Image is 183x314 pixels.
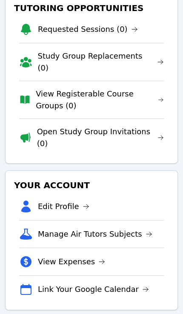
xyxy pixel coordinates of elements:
a: View Registerable Course Groups (0) [36,88,164,112]
a: Study Group Replacements (0) [38,50,164,74]
h3: Your Account [12,178,171,193]
a: Manage Air Tutors Subjects [38,228,152,240]
a: Edit Profile [38,201,89,212]
a: Open Study Group Invitations (0) [37,126,164,150]
a: Requested Sessions (0) [38,23,138,35]
h3: Tutoring Opportunities [12,0,171,16]
a: View Expenses [38,256,105,268]
a: Link Your Google Calendar [38,283,149,295]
